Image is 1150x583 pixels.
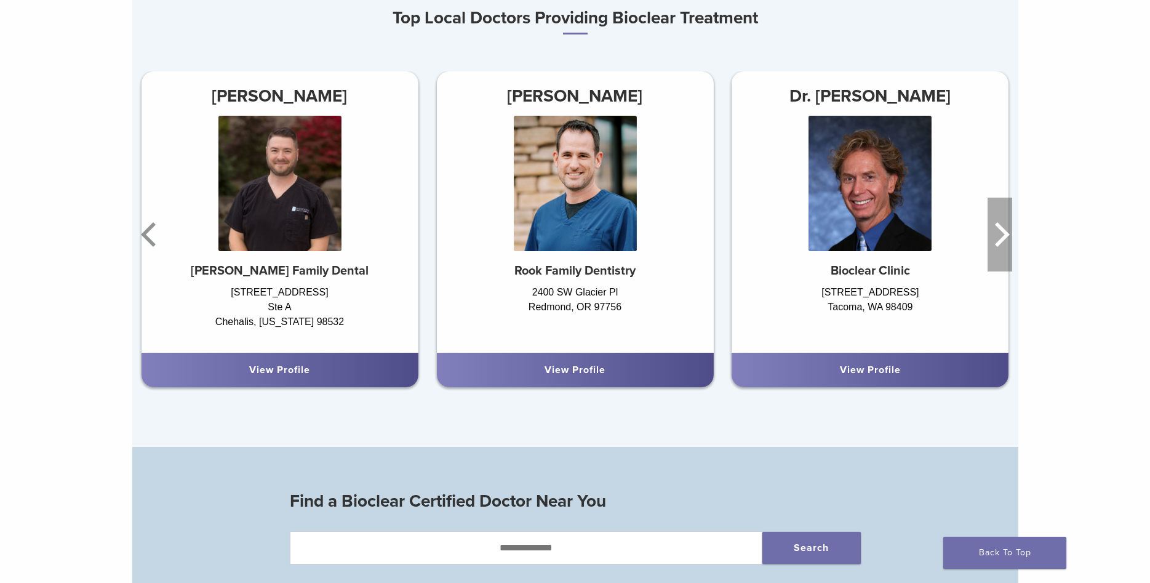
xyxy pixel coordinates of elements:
button: Search [762,532,861,564]
h3: Dr. [PERSON_NAME] [732,81,1008,111]
strong: Rook Family Dentistry [514,263,636,278]
h3: [PERSON_NAME] [141,81,418,111]
div: 2400 SW Glacier Pl Redmond, OR 97756 [436,285,713,340]
img: Dr. Scott Rooker [513,116,636,251]
button: Next [988,198,1012,271]
a: View Profile [545,364,605,376]
h3: Find a Bioclear Certified Doctor Near You [290,486,861,516]
button: Previous [138,198,163,271]
strong: [PERSON_NAME] Family Dental [191,263,369,278]
img: Dr. David Clark [809,116,932,251]
a: View Profile [840,364,901,376]
a: View Profile [249,364,310,376]
h3: [PERSON_NAME] [436,81,713,111]
strong: Bioclear Clinic [831,263,910,278]
div: [STREET_ADDRESS] Ste A Chehalis, [US_STATE] 98532 [141,285,418,340]
img: Dr. Dan Henricksen [218,116,341,251]
a: Back To Top [943,537,1066,569]
h3: Top Local Doctors Providing Bioclear Treatment [132,3,1018,34]
div: [STREET_ADDRESS] Tacoma, WA 98409 [732,285,1008,340]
